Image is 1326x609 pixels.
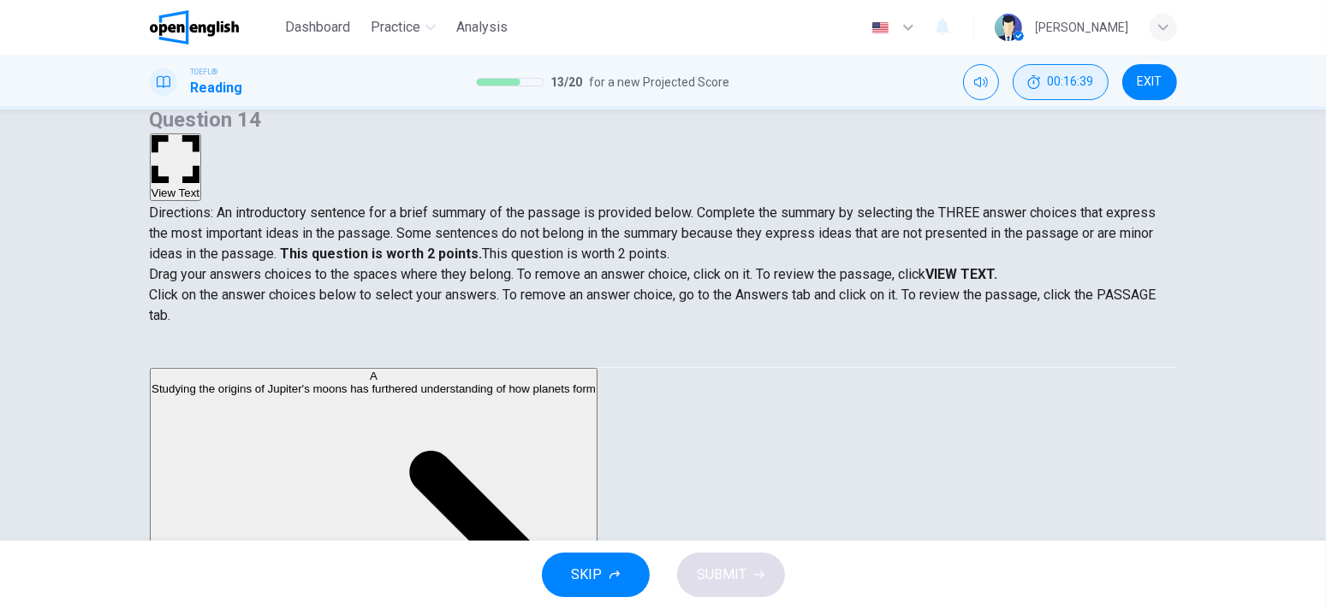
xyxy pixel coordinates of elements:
[449,12,514,43] button: Analysis
[1122,64,1177,100] button: EXIT
[1013,64,1109,100] div: Hide
[1048,75,1094,89] span: 00:16:39
[364,12,443,43] button: Practice
[150,106,1177,133] h4: Question 14
[590,72,730,92] span: for a new Projected Score
[278,12,357,43] button: Dashboard
[152,370,596,382] div: A
[191,66,218,78] span: TOEFL®
[483,245,670,262] span: This question is worth 2 points.
[371,17,420,38] span: Practice
[150,133,202,201] button: View Text
[995,14,1022,41] img: Profile picture
[572,563,603,587] span: SKIP
[542,553,650,597] button: SKIP
[150,204,1157,262] span: Directions: An introductory sentence for a brief summary of the passage is provided below. Comple...
[1137,75,1162,89] span: EXIT
[152,382,596,395] span: Studying the origins of Jupiter's moons has furthered understanding of how planets form
[277,245,483,262] strong: This question is worth 2 points.
[150,264,1177,285] p: Drag your answers choices to the spaces where they belong. To remove an answer choice, click on i...
[551,72,583,92] span: 13 / 20
[191,78,243,98] h1: Reading
[1036,17,1129,38] div: [PERSON_NAME]
[150,10,240,44] img: OpenEnglish logo
[150,10,279,44] a: OpenEnglish logo
[150,326,1177,367] div: Choose test type tabs
[285,17,350,38] span: Dashboard
[1013,64,1109,100] button: 00:16:39
[870,21,891,34] img: en
[926,266,998,282] strong: VIEW TEXT.
[150,285,1177,326] p: Click on the answer choices below to select your answers. To remove an answer choice, go to the A...
[963,64,999,100] div: Mute
[456,17,508,38] span: Analysis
